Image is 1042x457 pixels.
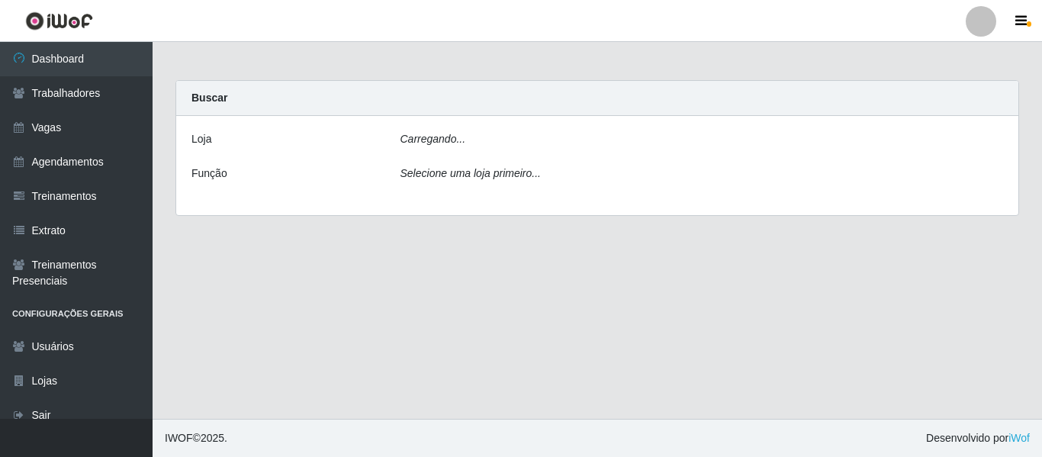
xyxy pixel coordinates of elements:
span: © 2025 . [165,430,227,446]
label: Função [191,166,227,182]
i: Selecione uma loja primeiro... [400,167,541,179]
label: Loja [191,131,211,147]
img: CoreUI Logo [25,11,93,31]
span: Desenvolvido por [926,430,1030,446]
span: IWOF [165,432,193,444]
a: iWof [1008,432,1030,444]
strong: Buscar [191,92,227,104]
i: Carregando... [400,133,466,145]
